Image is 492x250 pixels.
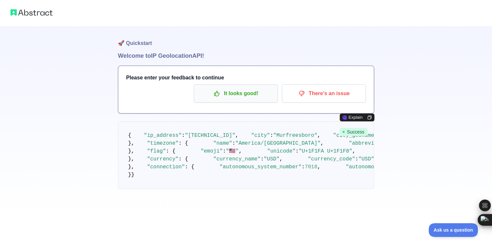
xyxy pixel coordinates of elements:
span: : { [166,148,175,154]
span: "[TECHNICAL_ID]" [185,133,235,138]
span: "timezone" [147,140,179,146]
img: Abstract logo [11,8,53,17]
span: : [232,140,235,146]
span: : { [185,164,194,170]
span: , [239,148,242,154]
span: , [321,140,324,146]
span: "connection" [147,164,185,170]
span: "emoji" [201,148,223,154]
span: : [302,164,305,170]
span: "unicode" [267,148,295,154]
h3: Please enter your feedback to continue [126,74,366,82]
span: "Murfreesboro" [273,133,317,138]
span: "USD" [358,156,374,162]
p: It looks good! [199,88,273,99]
span: : { [179,140,188,146]
span: "autonomous_system_organization" [346,164,447,170]
iframe: Toggle Customer Support [429,223,479,237]
span: "abbreviation" [349,140,393,146]
span: "flag" [147,148,166,154]
span: "city_geoname_id" [333,133,387,138]
span: , [352,148,356,154]
span: "America/[GEOGRAPHIC_DATA]" [235,140,320,146]
span: "ip_address" [144,133,182,138]
h1: Welcome to IP Geolocation API! [118,51,374,60]
span: : [270,133,273,138]
span: "USD" [264,156,280,162]
button: It looks good! [194,84,278,103]
span: "currency" [147,156,179,162]
span: "autonomous_system_number" [219,164,302,170]
span: "name" [213,140,232,146]
p: There's an issue [287,88,361,99]
span: "🇺🇸" [226,148,239,154]
span: "U+1F1FA U+1F1F8" [299,148,352,154]
span: : { [179,156,188,162]
span: , [317,164,321,170]
h1: 🚀 Quickstart [118,26,374,51]
span: : [296,148,299,154]
span: "city" [251,133,270,138]
span: "currency_code" [308,156,355,162]
span: : [260,156,264,162]
span: : [355,156,358,162]
span: , [235,133,238,138]
span: : [182,133,185,138]
span: Success [340,128,368,136]
span: : [223,148,226,154]
span: , [317,133,321,138]
button: There's an issue [282,84,366,103]
span: , [280,156,283,162]
span: "currency_name" [213,156,260,162]
span: 7018 [305,164,317,170]
span: { [128,133,131,138]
